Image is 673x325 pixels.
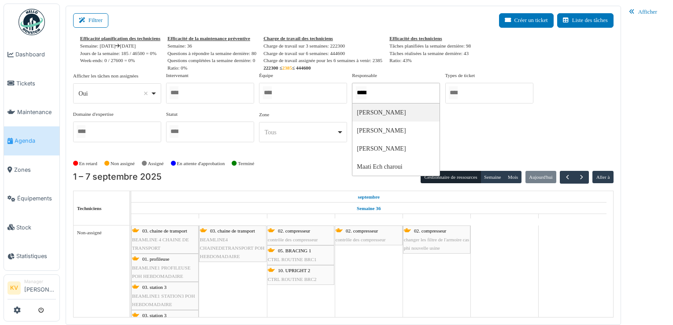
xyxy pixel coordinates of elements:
span: BEAMLINE1 STATION3 POH HEBDOMADAIRE [132,293,195,307]
label: Domaine d'expertise [73,111,114,118]
div: Oui [78,89,150,98]
a: KV Manager[PERSON_NAME] [7,278,56,299]
label: Terminé [238,160,254,167]
span: 2385 [282,65,292,70]
div: Questions complétées la semaine dernière: 0 [167,57,256,64]
label: Types de ticket [445,72,475,79]
div: Manager [24,278,56,285]
div: Semaine: [DATE] [DATE] [80,42,160,50]
a: 6 septembre 2025 [496,214,513,225]
a: 4 septembre 2025 [361,214,377,225]
input: Tous [170,125,178,138]
button: Créer un ticket [499,13,554,28]
span: 02. compresseur [414,228,446,233]
button: Aller à [592,171,613,183]
span: 01. profileuse [142,256,170,262]
input: Tous [263,86,272,99]
div: Afficher [625,6,668,18]
label: Intervenant [166,72,189,79]
div: 222300 ≤ ≤ 444600 [263,64,382,72]
div: Week-ends: 0 / 27600 = 0% [80,57,160,64]
span: 03. station 3 [142,284,166,290]
div: Efficacité de la maintenance préventive [167,35,256,42]
div: Charge de travail sur 3 semaines: 222300 [263,42,382,50]
span: 03. chaine de transport [210,228,255,233]
button: Mois [504,171,522,183]
input: Tous [449,86,458,99]
div: Maati Ech charoui [352,158,440,176]
span: 02. compresseur [346,228,378,233]
span: Maintenance [17,108,56,116]
div: Tâches réalisées la semaine dernière: 43 [389,50,471,57]
span: CTRL ROUTINE BRC2 [268,277,317,282]
button: Précédent [560,171,574,184]
input: Tous [170,86,178,99]
a: Statistiques [4,242,59,270]
label: Non assigné [111,160,135,167]
span: Statistiques [16,252,56,260]
img: Badge_color-CXgf-gQk.svg [18,9,45,35]
div: [PERSON_NAME] [352,122,440,140]
span: Zones [14,166,56,174]
div: Charge de travail assignée pour les 6 semaines à venir: 2385 [263,57,382,64]
input: Tous [77,125,85,138]
label: Responsable [352,72,377,79]
button: Remove item: 'yes' [141,89,150,98]
a: Équipements [4,184,59,213]
span: changer les filtre de l'armoire cas phi nouvelle usine [404,237,469,251]
div: Ratio: 0% [167,64,256,72]
button: Aujourd'hui [525,171,556,183]
span: Techniciens [77,206,102,211]
div: Questions à répondre la semaine dernière: 80 [167,50,256,57]
a: 2 septembre 2025 [222,214,244,225]
li: [PERSON_NAME] [24,278,56,297]
a: 1 septembre 2025 [356,192,382,203]
div: [PERSON_NAME] [352,103,440,122]
div: Non-assigné [77,229,126,236]
input: Tous [356,86,366,99]
div: [PERSON_NAME] [352,140,440,158]
div: Efficacité planification des techniciens [80,35,160,42]
li: KV [7,281,21,295]
a: Stock [4,213,59,241]
span: 10. UPRIGHT 2 [278,268,310,273]
a: Tickets [4,69,59,97]
div: Tous [265,128,336,137]
a: Zones [4,155,59,184]
button: Filtrer [73,13,108,28]
div: Charge de travail des techniciens [263,35,382,42]
a: Semaine 36 [355,203,383,214]
span: contrôle des compresseur [268,237,318,242]
a: 7 septembre 2025 [564,214,581,225]
span: Équipements [17,194,56,203]
a: Dashboard [4,40,59,69]
span: CTRL ROUTINE BRC1 [268,257,317,262]
span: Tickets [16,79,56,88]
button: Gestionnaire de ressources [421,171,481,183]
div: Charge de travail sur 6 semaines: 444600 [263,50,382,57]
span: BEAMLINE1 PROFILEUSE POH HEBDOMADAIRE [132,265,191,279]
a: 1 septembre 2025 [157,214,173,225]
span: 02. compresseur [278,228,310,233]
button: Suivant [574,171,589,184]
a: 5 septembre 2025 [428,214,445,225]
a: 3 septembre 2025 [292,214,309,225]
span: Stock [16,223,56,232]
label: En attente d'approbation [177,160,225,167]
label: Afficher les tâches non assignées [73,72,138,80]
label: Zone [259,111,269,118]
a: Agenda [4,126,59,155]
button: Liste des tâches [557,13,614,28]
h2: 1 – 7 septembre 2025 [73,172,162,182]
span: 03. chaine de transport [142,228,187,233]
div: Semaine: 36 [167,42,256,50]
label: En retard [79,160,97,167]
span: Agenda [15,137,56,145]
div: Ratio: 43% [389,57,471,64]
div: Efficacité des techniciens [389,35,471,42]
label: Statut [166,111,177,118]
a: Maintenance [4,98,59,126]
label: Assigné [148,160,164,167]
label: Équipe [259,72,273,79]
